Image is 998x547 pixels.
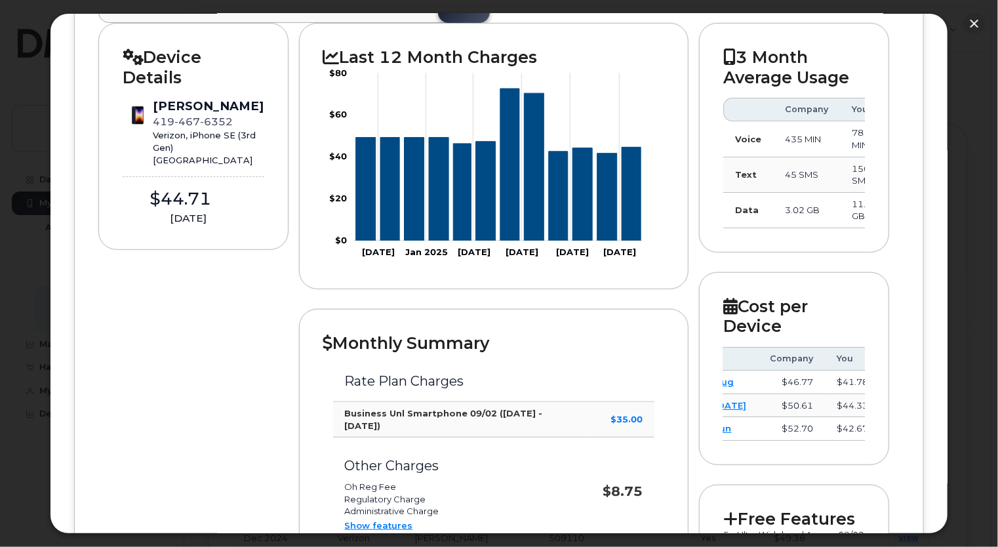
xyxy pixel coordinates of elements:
[758,347,825,371] th: Company
[773,157,840,193] td: 45 SMS
[603,483,643,499] strong: $8.75
[329,193,347,203] tspan: $20
[458,247,490,257] tspan: [DATE]
[840,193,889,228] td: 11.34 GB
[758,371,825,394] td: $46.77
[941,490,988,537] iframe: Messenger Launcher
[345,493,580,506] li: Regulatory Charge
[345,374,643,388] h3: Rate Plan Charges
[345,505,580,517] li: Administrative Charge
[758,417,825,441] td: $52.70
[715,423,731,434] a: Jun
[773,193,840,228] td: 3.02 GB
[345,458,580,473] h3: Other Charges
[825,347,880,371] th: You
[345,481,580,493] li: Oh Reg Fee
[723,296,864,336] h2: Cost per Device
[323,333,665,353] h2: Monthly Summary
[506,247,538,257] tspan: [DATE]
[825,394,880,418] td: $44.33
[758,394,825,418] td: $50.61
[356,89,641,241] g: Series
[723,509,864,529] h2: Free Features
[840,157,889,193] td: 150 SMS
[735,205,759,215] strong: Data
[825,417,880,441] td: $42.67
[715,376,734,387] a: Aug
[715,400,746,411] a: [DATE]
[604,247,637,257] tspan: [DATE]
[329,68,643,257] g: Chart
[405,247,448,257] tspan: Jan 2025
[335,235,347,245] tspan: $0
[123,211,253,226] div: [DATE]
[825,371,880,394] td: $41.78
[556,247,589,257] tspan: [DATE]
[123,187,237,211] div: $44.71
[345,408,543,431] strong: Business Unl Smartphone 09/02 ([DATE] - [DATE])
[362,247,395,257] tspan: [DATE]
[610,414,643,424] strong: $35.00
[345,520,413,531] a: Show features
